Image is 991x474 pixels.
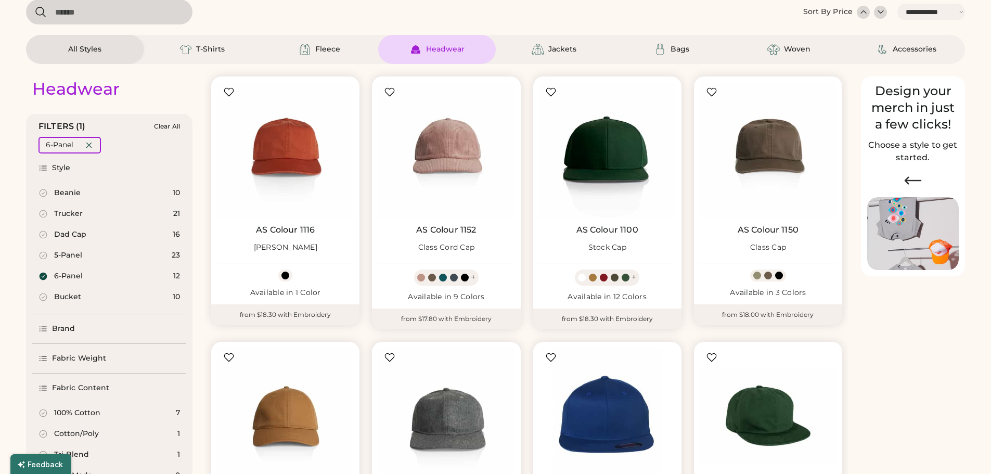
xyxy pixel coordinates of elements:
[173,292,180,302] div: 10
[539,83,675,219] img: AS Colour 1100 Stock Cap
[54,188,81,198] div: Beanie
[54,271,83,281] div: 6-Panel
[52,383,109,393] div: Fabric Content
[867,139,959,164] h2: Choose a style to get started.
[803,7,853,17] div: Sort By Price
[256,225,315,235] a: AS Colour 1116
[196,44,225,55] div: T-Shirts
[177,429,180,439] div: 1
[576,225,638,235] a: AS Colour 1100
[54,209,83,219] div: Trucker
[654,43,666,56] img: Bags Icon
[38,120,86,133] div: FILTERS (1)
[179,43,192,56] img: T-Shirts Icon
[372,309,520,329] div: from $17.80 with Embroidery
[54,408,100,418] div: 100% Cotton
[173,229,180,240] div: 16
[299,43,311,56] img: Fleece Icon
[176,408,180,418] div: 7
[694,304,842,325] div: from $18.00 with Embroidery
[315,44,340,55] div: Fleece
[867,83,959,133] div: Design your merch in just a few clicks!
[548,44,576,55] div: Jackets
[942,427,986,472] iframe: Front Chat
[471,272,475,283] div: +
[867,197,959,271] img: Image of Lisa Congdon Eye Print on T-Shirt and Hat
[738,225,799,235] a: AS Colour 1150
[767,43,780,56] img: Woven Icon
[632,272,636,283] div: +
[54,450,89,460] div: Tri-Blend
[32,79,120,99] div: Headwear
[409,43,422,56] img: Headwear Icon
[154,123,180,130] div: Clear All
[378,83,514,219] img: AS Colour 1152 Class Cord Cap
[46,140,73,150] div: 6-Panel
[54,229,86,240] div: Dad Cap
[700,83,836,219] img: AS Colour 1150 Class Cap
[418,242,475,253] div: Class Cord Cap
[532,43,544,56] img: Jackets Icon
[671,44,689,55] div: Bags
[254,242,317,253] div: [PERSON_NAME]
[211,304,359,325] div: from $18.30 with Embroidery
[893,44,936,55] div: Accessories
[217,83,353,219] img: AS Colour 1116 James Cap
[54,292,81,302] div: Bucket
[54,250,82,261] div: 5-Panel
[416,225,476,235] a: AS Colour 1152
[52,324,75,334] div: Brand
[750,242,786,253] div: Class Cap
[588,242,626,253] div: Stock Cap
[784,44,810,55] div: Woven
[173,209,180,219] div: 21
[426,44,465,55] div: Headwear
[177,450,180,460] div: 1
[54,429,99,439] div: Cotton/Poly
[876,43,889,56] img: Accessories Icon
[172,250,180,261] div: 23
[217,288,353,298] div: Available in 1 Color
[700,288,836,298] div: Available in 3 Colors
[52,163,71,173] div: Style
[539,292,675,302] div: Available in 12 Colors
[378,292,514,302] div: Available in 9 Colors
[52,353,106,364] div: Fabric Weight
[173,188,180,198] div: 10
[68,44,101,55] div: All Styles
[533,309,681,329] div: from $18.30 with Embroidery
[173,271,180,281] div: 12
